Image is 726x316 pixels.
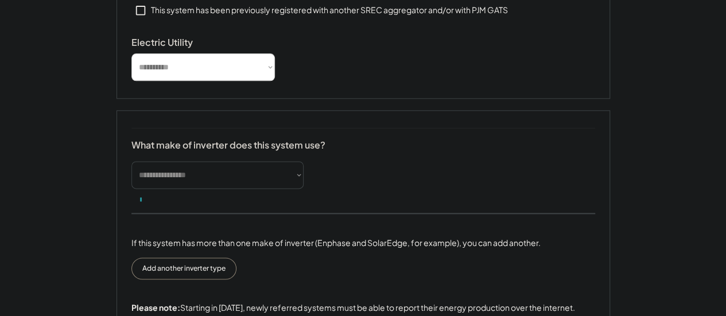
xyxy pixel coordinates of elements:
div: What make of inverter does this system use? [131,128,325,154]
button: Add another inverter type [131,258,236,279]
div: This system has been previously registered with another SREC aggregator and/or with PJM GATS [151,5,508,16]
strong: Please note: [131,302,180,313]
div: If this system has more than one make of inverter (Enphase and SolarEdge, for example), you can a... [131,237,541,249]
div: Electric Utility [131,37,246,49]
div: Starting in [DATE], newly referred systems must be able to report their energy production over th... [131,302,575,314]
